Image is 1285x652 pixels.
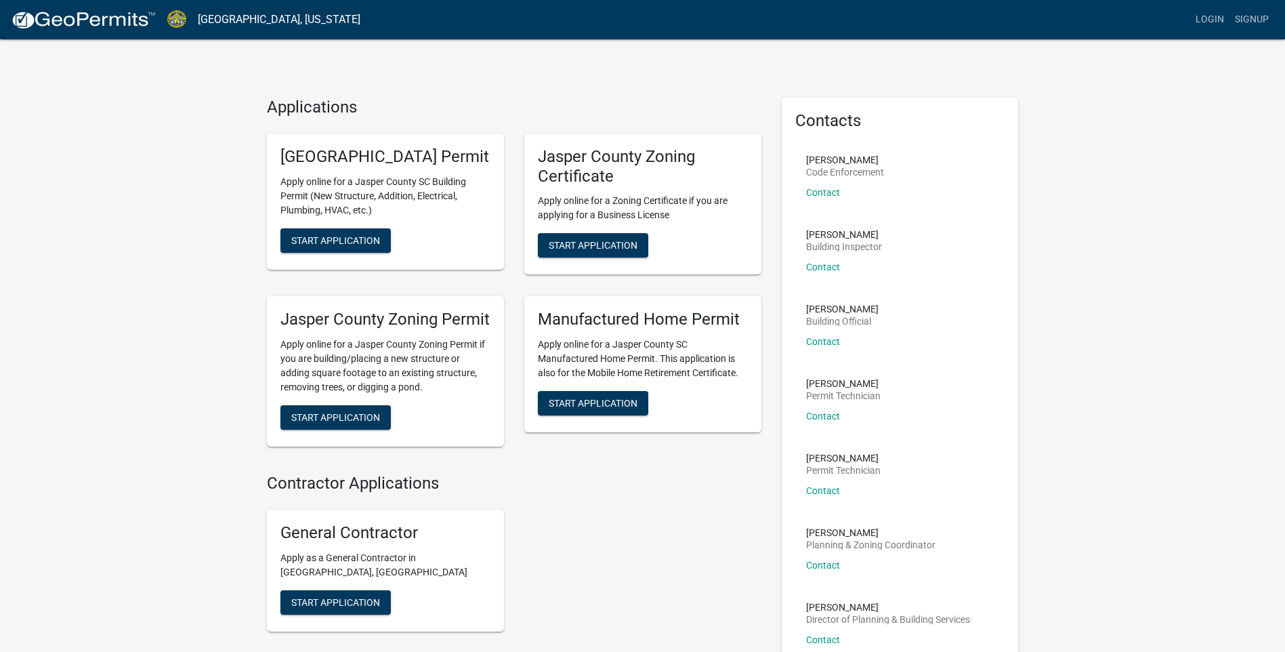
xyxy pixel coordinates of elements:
[280,175,490,218] p: Apply online for a Jasper County SC Building Permit (New Structure, Addition, Electrical, Plumbin...
[806,242,882,251] p: Building Inspector
[806,560,840,571] a: Contact
[198,8,360,31] a: [GEOGRAPHIC_DATA], [US_STATE]
[806,485,840,496] a: Contact
[538,310,748,329] h5: Manufactured Home Permit
[806,615,970,624] p: Director of Planning & Building Services
[549,398,637,409] span: Start Application
[267,474,761,493] h4: Contractor Applications
[280,590,391,615] button: Start Application
[806,466,881,475] p: Permit Technician
[806,391,881,401] p: Permit Technician
[795,111,1005,131] h5: Contacts
[280,338,490,394] p: Apply online for a Jasper County Zoning Permit if you are building/placing a new structure or add...
[280,405,391,430] button: Start Application
[1190,7,1229,33] a: Login
[806,634,840,645] a: Contact
[806,317,879,326] p: Building Official
[806,379,881,388] p: [PERSON_NAME]
[806,411,840,422] a: Contact
[538,147,748,186] h5: Jasper County Zoning Certificate
[280,147,490,167] h5: [GEOGRAPHIC_DATA] Permit
[267,98,761,117] h4: Applications
[538,194,748,222] p: Apply online for a Zoning Certificate if you are applying for a Business License
[806,304,879,314] p: [PERSON_NAME]
[806,453,881,463] p: [PERSON_NAME]
[806,603,970,612] p: [PERSON_NAME]
[806,187,840,198] a: Contact
[280,551,490,579] p: Apply as a General Contractor in [GEOGRAPHIC_DATA], [GEOGRAPHIC_DATA]
[267,474,761,643] wm-workflow-list-section: Contractor Applications
[806,155,884,165] p: [PERSON_NAME]
[806,167,884,177] p: Code Enforcement
[291,412,380,423] span: Start Application
[806,540,935,550] p: Planning & Zoning Coordinator
[538,338,748,380] p: Apply online for a Jasper County SC Manufactured Home Permit. This application is also for the Mo...
[806,230,882,239] p: [PERSON_NAME]
[167,10,187,28] img: Jasper County, South Carolina
[280,310,490,329] h5: Jasper County Zoning Permit
[280,228,391,253] button: Start Application
[806,528,935,537] p: [PERSON_NAME]
[538,391,648,415] button: Start Application
[291,596,380,607] span: Start Application
[549,240,637,251] span: Start Application
[1229,7,1274,33] a: Signup
[291,235,380,245] span: Start Application
[806,336,840,347] a: Contact
[806,262,840,272] a: Contact
[267,98,761,457] wm-workflow-list-section: Applications
[538,233,648,258] button: Start Application
[280,523,490,543] h5: General Contractor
